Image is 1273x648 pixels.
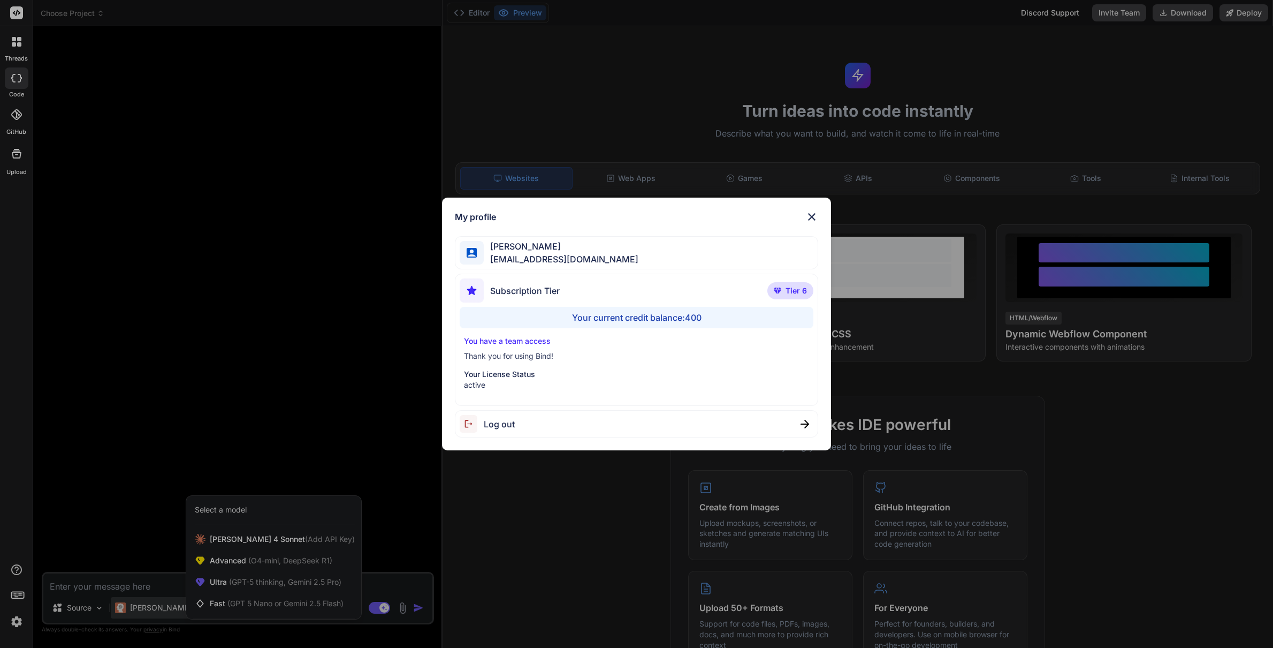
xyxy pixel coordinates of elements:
[455,210,496,223] h1: My profile
[774,288,781,294] img: premium
[484,240,638,253] span: [PERSON_NAME]
[484,253,638,266] span: [EMAIL_ADDRESS][DOMAIN_NAME]
[464,351,809,361] p: Thank you for using Bind!
[801,420,809,428] img: close
[805,210,818,223] img: close
[460,307,813,328] div: Your current credit balance: 400
[490,284,560,297] span: Subscription Tier
[464,336,809,346] p: You have a team access
[467,248,477,258] img: profile
[460,415,484,433] img: logout
[460,278,484,303] img: subscription
[464,369,809,380] p: Your License Status
[786,285,807,296] span: Tier 6
[464,380,809,390] p: active
[484,418,515,431] span: Log out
